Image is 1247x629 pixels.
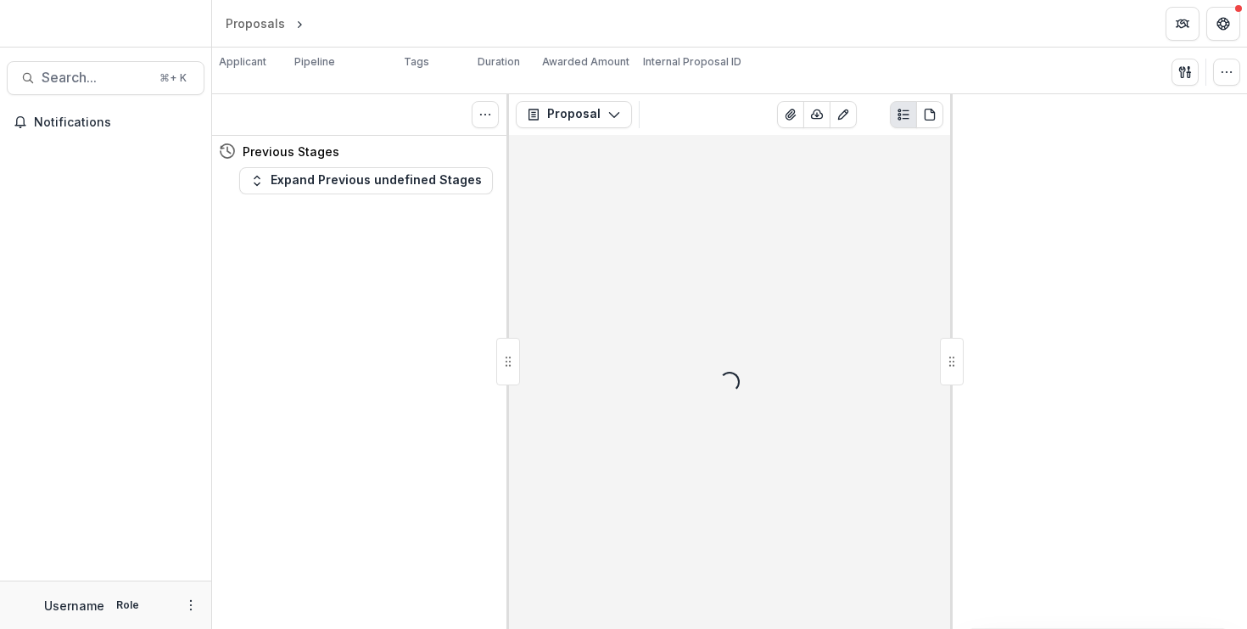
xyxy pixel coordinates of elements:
[111,598,144,613] p: Role
[830,101,857,128] button: Edit as form
[542,54,629,70] p: Awarded Amount
[156,69,190,87] div: ⌘ + K
[404,54,429,70] p: Tags
[1166,7,1199,41] button: Partners
[219,54,266,70] p: Applicant
[472,101,499,128] button: Toggle View Cancelled Tasks
[42,70,149,86] span: Search...
[294,54,335,70] p: Pipeline
[219,11,379,36] nav: breadcrumb
[1206,7,1240,41] button: Get Help
[44,597,104,615] p: Username
[7,109,204,136] button: Notifications
[890,101,917,128] button: Plaintext view
[643,54,741,70] p: Internal Proposal ID
[777,101,804,128] button: View Attached Files
[516,101,632,128] button: Proposal
[916,101,943,128] button: PDF view
[219,11,292,36] a: Proposals
[239,167,493,194] button: Expand Previous undefined Stages
[7,61,204,95] button: Search...
[478,54,520,70] p: Duration
[243,143,339,160] h4: Previous Stages
[226,14,285,32] div: Proposals
[181,595,201,615] button: More
[34,115,198,130] span: Notifications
